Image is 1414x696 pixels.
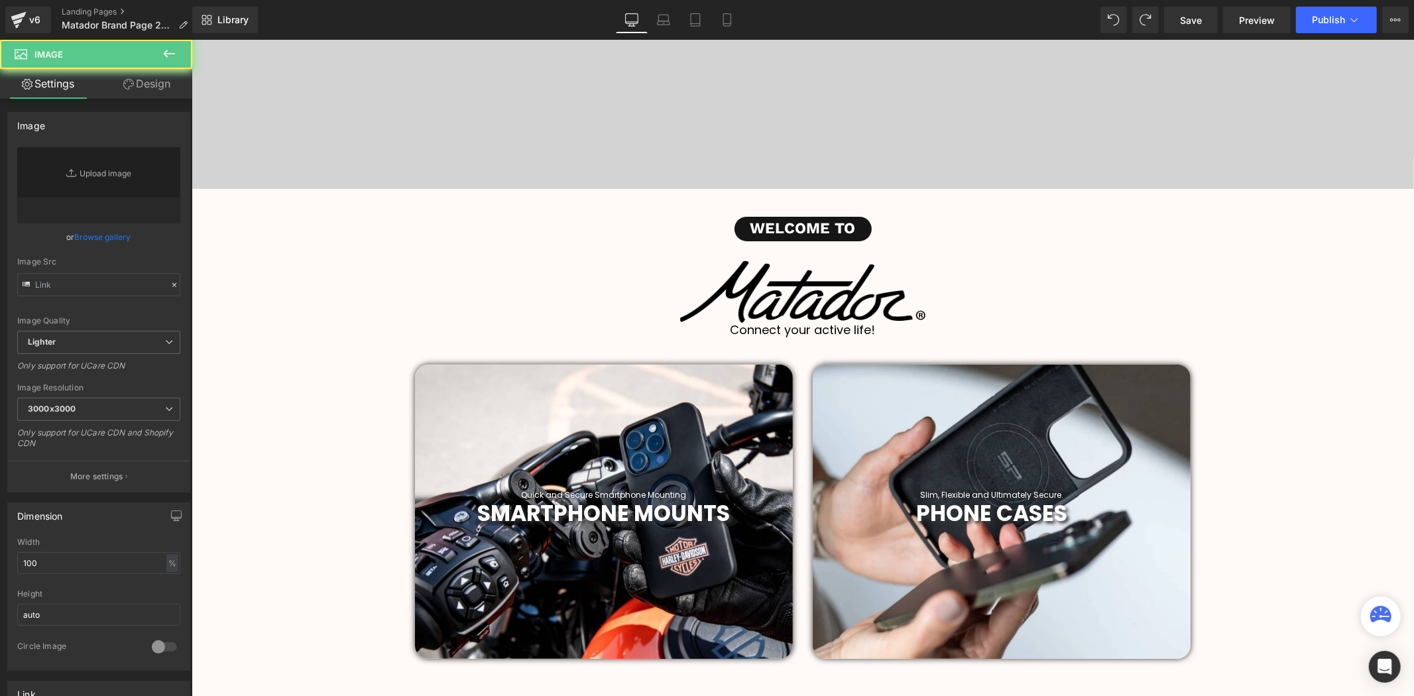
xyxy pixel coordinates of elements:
div: % [166,554,178,572]
div: Width [17,538,180,547]
div: Height [17,589,180,599]
span: Preview [1239,13,1275,27]
div: Dimension [17,503,63,522]
div: v6 [27,11,43,29]
span: Save [1180,13,1202,27]
a: Tablet [679,7,711,33]
a: Welcome to [543,177,680,202]
b: Lighter [28,337,56,347]
a: Mobile [711,7,743,33]
b: 3000x3000 [28,404,76,414]
button: Undo [1100,7,1127,33]
span: Publish [1312,15,1345,25]
div: Image [17,113,45,131]
span: Welcome to [559,177,664,202]
a: New Library [192,7,258,33]
p: More settings [70,471,123,483]
a: Browse gallery [75,225,131,249]
input: Link [17,273,180,296]
input: auto [17,604,180,626]
a: Design [99,69,195,99]
b: SMARTPHONE MOUNTS [286,458,539,489]
button: Publish [1296,7,1377,33]
div: Only support for UCare CDN [17,361,180,380]
div: Image Src [17,257,180,266]
button: More settings [8,461,190,492]
div: Image Quality [17,316,180,325]
a: Preview [1223,7,1291,33]
a: Landing Pages [62,7,198,17]
span: Library [217,14,249,26]
button: Redo [1132,7,1159,33]
span: Matador Brand Page 2025 [62,20,173,30]
div: or [17,230,180,244]
button: More [1382,7,1409,33]
h1: Quick and Secure Smartphone Mounting [223,451,601,460]
a: Desktop [616,7,648,33]
input: auto [17,552,180,574]
div: Only support for UCare CDN and Shopify CDN [17,428,180,457]
h1: Slim, Flexible and Ultimately Secure. [621,451,980,460]
b: PHONE CASES [725,458,876,489]
a: v6 [5,7,51,33]
div: Circle Image [17,641,139,655]
div: Image Resolution [17,383,180,392]
a: Laptop [648,7,679,33]
span: Image [34,49,63,60]
div: Open Intercom Messenger [1369,651,1401,683]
